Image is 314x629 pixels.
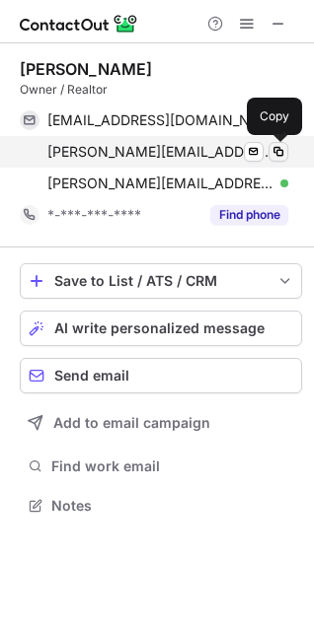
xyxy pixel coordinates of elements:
div: [PERSON_NAME] [20,59,152,79]
span: Send email [54,368,129,384]
button: Reveal Button [210,205,288,225]
button: save-profile-one-click [20,263,302,299]
span: [PERSON_NAME][EMAIL_ADDRESS][DOMAIN_NAME] [47,143,274,161]
button: Notes [20,492,302,520]
span: Notes [51,497,294,515]
div: Save to List / ATS / CRM [54,273,268,289]
span: AI write personalized message [54,320,265,336]
span: Find work email [51,457,294,475]
span: [EMAIL_ADDRESS][DOMAIN_NAME] [47,111,274,129]
button: Send email [20,358,302,393]
button: AI write personalized message [20,311,302,346]
img: ContactOut v5.3.10 [20,12,138,35]
button: Find work email [20,453,302,480]
span: Add to email campaign [53,415,210,431]
button: Add to email campaign [20,405,302,441]
span: [PERSON_NAME][EMAIL_ADDRESS][DOMAIN_NAME] [47,175,274,192]
div: Owner / Realtor [20,81,302,99]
